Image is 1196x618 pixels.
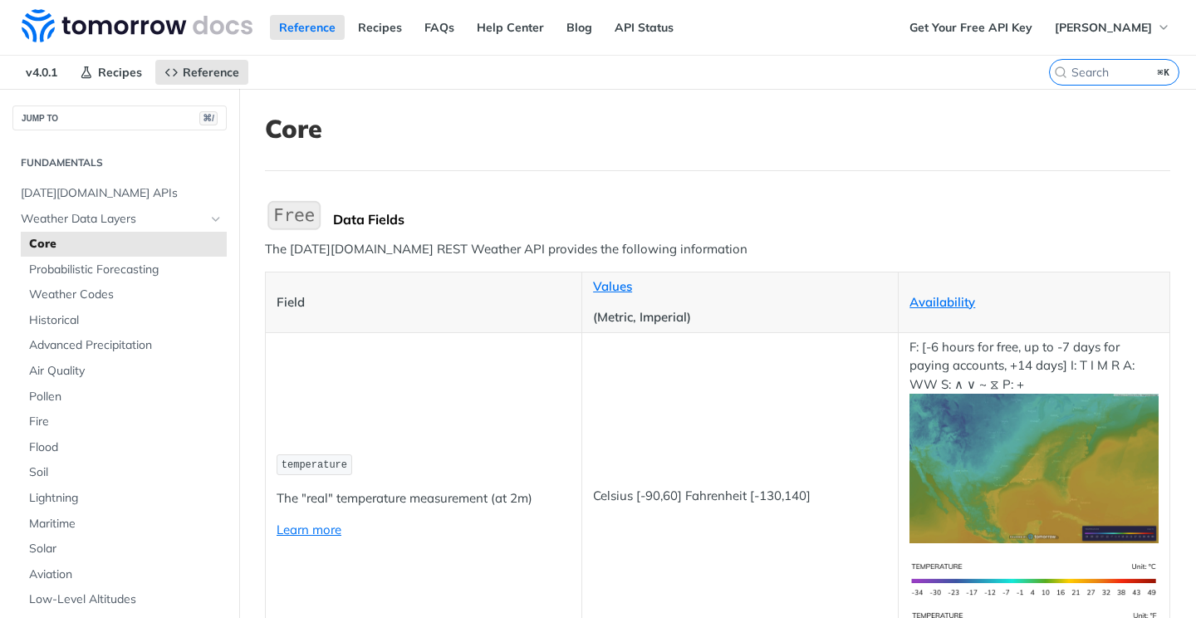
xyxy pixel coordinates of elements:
a: Weather Codes [21,282,227,307]
p: (Metric, Imperial) [593,308,887,327]
span: Maritime [29,516,223,532]
a: Recipes [349,15,411,40]
span: Weather Data Layers [21,211,205,228]
a: Weather Data LayersHide subpages for Weather Data Layers [12,207,227,232]
a: Air Quality [21,359,227,384]
button: [PERSON_NAME] [1046,15,1179,40]
span: v4.0.1 [17,60,66,85]
span: Advanced Precipitation [29,337,223,354]
a: Lightning [21,486,227,511]
p: The [DATE][DOMAIN_NAME] REST Weather API provides the following information [265,240,1170,259]
span: Expand image [909,571,1159,587]
span: Recipes [98,65,142,80]
a: Fire [21,410,227,434]
p: Field [277,293,571,312]
a: Maritime [21,512,227,537]
p: Celsius [-90,60] Fahrenheit [-130,140] [593,487,887,506]
span: Reference [183,65,239,80]
a: Low-Level Altitudes [21,587,227,612]
button: JUMP TO⌘/ [12,105,227,130]
span: Soil [29,464,223,481]
a: FAQs [415,15,463,40]
a: Pollen [21,385,227,410]
div: Data Fields [333,211,1170,228]
a: Core [21,232,227,257]
h2: Fundamentals [12,155,227,170]
a: Soil [21,460,227,485]
span: Weather Codes [29,287,223,303]
span: Air Quality [29,363,223,380]
span: [DATE][DOMAIN_NAME] APIs [21,185,223,202]
a: Values [593,278,632,294]
a: Advanced Precipitation [21,333,227,358]
a: Probabilistic Forecasting [21,257,227,282]
span: Core [29,236,223,253]
svg: Search [1054,66,1067,79]
button: Hide subpages for Weather Data Layers [209,213,223,226]
p: F: [-6 hours for free, up to -7 days for paying accounts, +14 days] I: T I M R A: WW S: ∧ ∨ ~ ⧖ P: + [909,338,1159,543]
p: The "real" temperature measurement (at 2m) [277,489,571,508]
a: Help Center [468,15,553,40]
span: [PERSON_NAME] [1055,20,1152,35]
a: Reference [270,15,345,40]
a: API Status [605,15,683,40]
span: Aviation [29,566,223,583]
a: Solar [21,537,227,562]
span: Expand image [909,459,1159,475]
a: Historical [21,308,227,333]
span: ⌘/ [199,111,218,125]
a: Blog [557,15,601,40]
a: Recipes [71,60,151,85]
a: [DATE][DOMAIN_NAME] APIs [12,181,227,206]
kbd: ⌘K [1154,64,1174,81]
span: Low-Level Altitudes [29,591,223,608]
a: Flood [21,435,227,460]
span: Lightning [29,490,223,507]
span: Pollen [29,389,223,405]
a: Learn more [277,522,341,537]
a: Get Your Free API Key [900,15,1042,40]
span: Fire [29,414,223,430]
a: Aviation [21,562,227,587]
a: Reference [155,60,248,85]
span: Historical [29,312,223,329]
span: Solar [29,541,223,557]
img: Tomorrow.io Weather API Docs [22,9,252,42]
a: Availability [909,294,975,310]
span: Probabilistic Forecasting [29,262,223,278]
h1: Core [265,114,1170,144]
span: temperature [282,459,347,471]
span: Flood [29,439,223,456]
